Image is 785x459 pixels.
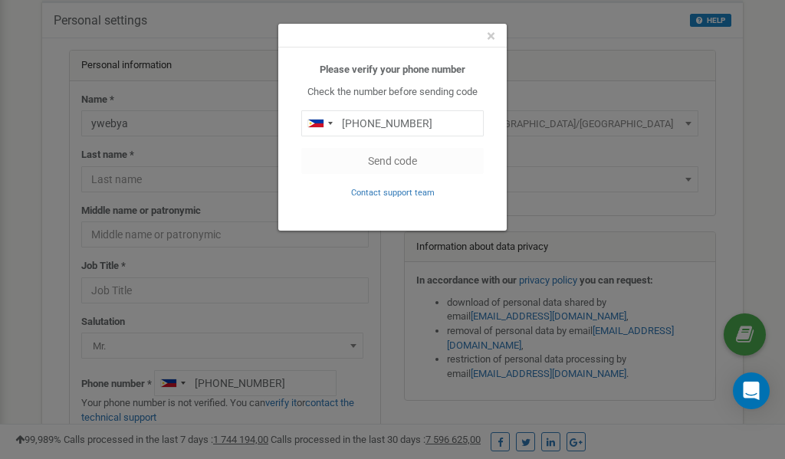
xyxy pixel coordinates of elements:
[733,372,770,409] div: Open Intercom Messenger
[320,64,465,75] b: Please verify your phone number
[351,186,435,198] a: Contact support team
[301,85,484,100] p: Check the number before sending code
[301,148,484,174] button: Send code
[351,188,435,198] small: Contact support team
[487,27,495,45] span: ×
[302,111,337,136] div: Telephone country code
[487,28,495,44] button: Close
[301,110,484,136] input: 0905 123 4567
